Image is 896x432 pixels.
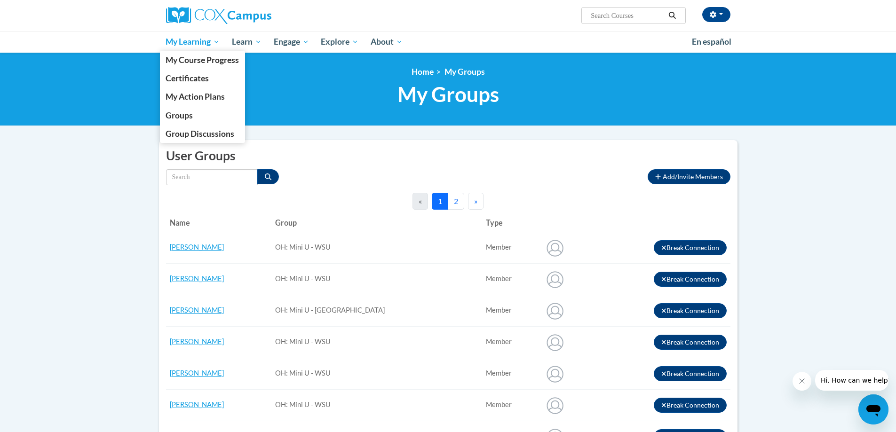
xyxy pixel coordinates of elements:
th: Group [271,213,482,232]
a: Home [412,67,434,77]
button: Break Connection [654,335,727,350]
button: Break Connection [654,366,727,381]
span: About [371,36,403,47]
h2: User Groups [166,147,730,165]
a: [PERSON_NAME] [170,401,224,408]
a: [PERSON_NAME] [170,243,224,251]
a: About [365,31,409,53]
iframe: Message from company [815,370,888,391]
a: [PERSON_NAME] [170,369,224,377]
span: Explore [321,36,358,47]
img: Amanda Varner [543,299,567,322]
span: My Groups [444,67,485,77]
span: Group Discussions [166,129,234,139]
td: Connected user for connection: OH: Mini U - WSU [482,358,539,389]
td: OH: Mini U - WSU [271,389,482,421]
button: 1 [432,193,448,210]
img: Cox Campus [166,7,271,24]
td: Connected user for connection: OH: Mini U - WSU [482,232,539,263]
td: OH: Mini U - [GEOGRAPHIC_DATA] [271,295,482,326]
button: Break Connection [654,303,727,318]
a: My Course Progress [160,51,246,69]
a: Explore [315,31,365,53]
input: Search by name [166,169,258,185]
a: [PERSON_NAME] [170,306,224,314]
span: Groups [166,110,193,120]
a: Learn [226,31,268,53]
a: [PERSON_NAME] [170,275,224,283]
button: Add/Invite Members [648,169,730,184]
span: My Groups [397,82,499,107]
td: Connected user for connection: OH: Mini U - WSU [482,263,539,295]
img: Brianna Braun [543,393,567,417]
td: Connected user for connection: OH: Mini U - WSU [482,389,539,421]
span: Hi. How can we help? [6,7,76,14]
a: Group Discussions [160,125,246,143]
span: En español [692,37,731,47]
th: Type [482,213,539,232]
td: Connected user for connection: OH: Mini U - WSU [482,326,539,358]
td: OH: Mini U - WSU [271,232,482,263]
span: My Action Plans [166,92,225,102]
iframe: Button to launch messaging window [858,394,888,424]
button: Next [468,193,484,210]
span: » [474,196,477,205]
a: [PERSON_NAME] [170,338,224,346]
span: Certificates [166,73,209,83]
button: Break Connection [654,398,727,413]
img: Ashley Wells [543,330,567,354]
span: My Learning [166,36,220,47]
button: Break Connection [654,240,727,255]
td: Connected user for connection: OH: Mini U - Miami [482,295,539,326]
nav: Pagination Navigation [412,193,484,210]
span: My Course Progress [166,55,239,65]
td: OH: Mini U - WSU [271,326,482,358]
img: Aubrey Schmidt [543,362,567,385]
iframe: Close message [793,372,811,391]
span: Engage [274,36,309,47]
a: Certificates [160,69,246,87]
td: OH: Mini U - WSU [271,263,482,295]
button: Search [257,169,279,184]
span: Add/Invite Members [663,173,723,181]
input: Search Courses [590,10,665,21]
img: Amanda Schrader [543,267,567,291]
a: Groups [160,106,246,125]
a: En español [686,32,737,52]
button: 2 [448,193,464,210]
span: Learn [232,36,262,47]
a: Engage [268,31,315,53]
div: Main menu [152,31,745,53]
a: My Learning [160,31,226,53]
a: My Action Plans [160,87,246,106]
button: Account Settings [702,7,730,22]
button: Search [665,10,679,21]
td: OH: Mini U - WSU [271,358,482,389]
img: Alexandria Trevino [543,236,567,259]
th: Name [166,213,272,232]
button: Break Connection [654,272,727,287]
